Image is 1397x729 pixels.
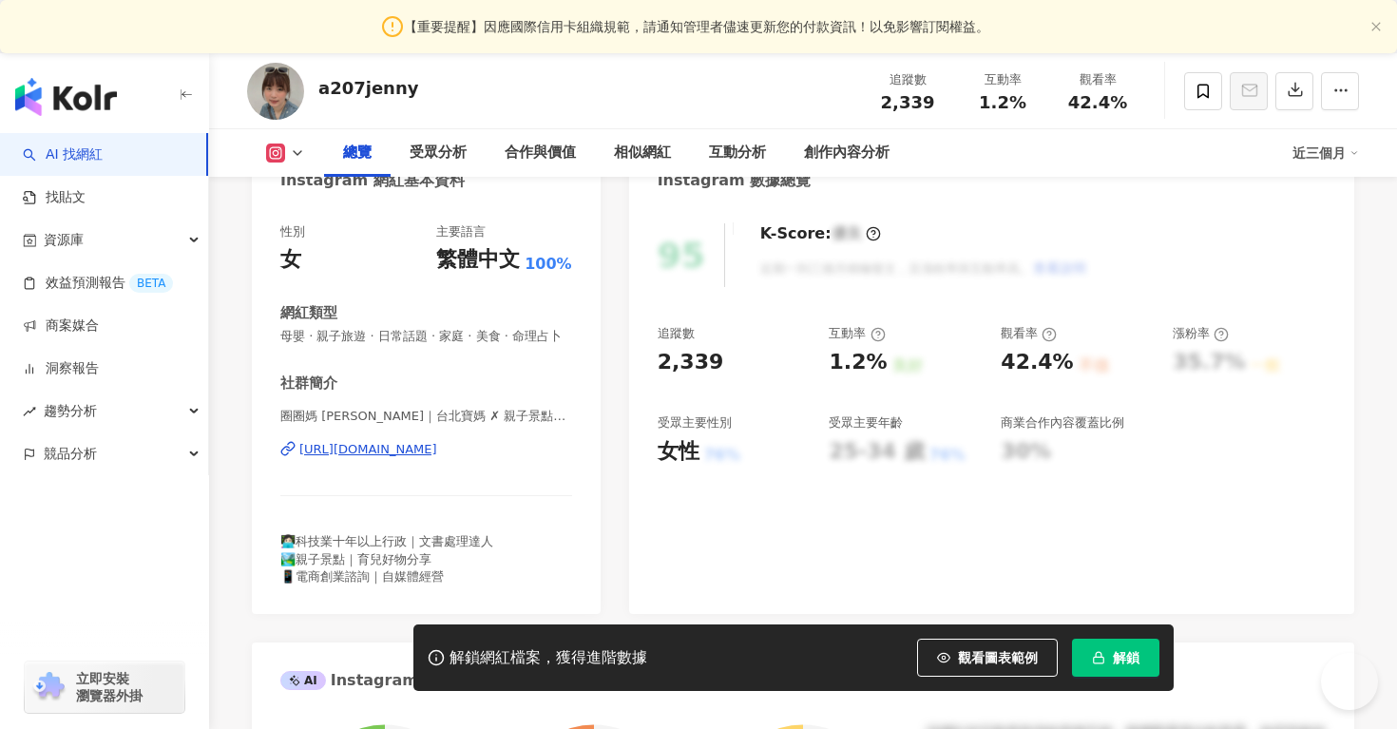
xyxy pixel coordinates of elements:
[318,76,418,100] div: a207jenny
[1001,325,1057,342] div: 觀看率
[917,639,1058,677] button: 觀看圖表範例
[614,142,671,164] div: 相似網紅
[280,374,337,393] div: 社群簡介
[280,534,493,583] span: 👩🏻‍💻科技業十年以上行政｜文書處理達人 🏞️親子景點｜育兒好物分享 📱電商創業諮詢｜自媒體經營
[343,142,372,164] div: 總覽
[966,70,1039,89] div: 互動率
[1370,21,1382,32] span: close
[1001,414,1124,432] div: 商業合作內容覆蓋比例
[829,325,885,342] div: 互動率
[44,432,97,475] span: 競品分析
[804,142,890,164] div: 創作內容分析
[280,408,572,425] span: 圈圈媽 [PERSON_NAME]｜台北寶媽 ✗ 親子景點分享 | a207jenny
[15,78,117,116] img: logo
[280,170,465,191] div: Instagram 網紅基本資料
[436,223,486,240] div: 主要語言
[881,92,935,112] span: 2,339
[829,348,887,377] div: 1.2%
[404,16,989,37] span: 【重要提醒】因應國際信用卡組織規範，請通知管理者儘速更新您的付款資訊！以免影響訂閱權益。
[280,303,337,323] div: 網紅類型
[410,142,467,164] div: 受眾分析
[1062,70,1134,89] div: 觀看率
[280,328,572,345] span: 母嬰 · 親子旅遊 · 日常話題 · 家庭 · 美食 · 命理占卜
[525,254,571,275] span: 100%
[871,70,944,89] div: 追蹤數
[23,405,36,418] span: rise
[709,142,766,164] div: 互動分析
[658,170,812,191] div: Instagram 數據總覽
[30,672,67,702] img: chrome extension
[760,223,881,244] div: K-Score :
[1370,21,1382,33] button: close
[44,219,84,261] span: 資源庫
[280,223,305,240] div: 性別
[25,662,184,713] a: chrome extension立即安裝 瀏覽器外掛
[76,670,143,704] span: 立即安裝 瀏覽器外掛
[450,648,647,668] div: 解鎖網紅檔案，獲得進階數據
[1068,93,1127,112] span: 42.4%
[280,441,572,458] a: [URL][DOMAIN_NAME]
[1113,650,1139,665] span: 解鎖
[1173,325,1229,342] div: 漲粉率
[1001,348,1073,377] div: 42.4%
[299,441,437,458] div: [URL][DOMAIN_NAME]
[658,325,695,342] div: 追蹤數
[280,245,301,275] div: 女
[1292,138,1359,168] div: 近三個月
[23,317,99,336] a: 商案媒合
[247,63,304,120] img: KOL Avatar
[23,188,86,207] a: 找貼文
[23,359,99,378] a: 洞察報告
[44,390,97,432] span: 趨勢分析
[436,245,520,275] div: 繁體中文
[658,348,724,377] div: 2,339
[658,437,699,467] div: 女性
[658,414,732,432] div: 受眾主要性別
[23,274,173,293] a: 效益預測報告BETA
[23,145,103,164] a: searchAI 找網紅
[1072,639,1159,677] button: 解鎖
[958,650,1038,665] span: 觀看圖表範例
[505,142,576,164] div: 合作與價值
[829,414,903,432] div: 受眾主要年齡
[979,93,1026,112] span: 1.2%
